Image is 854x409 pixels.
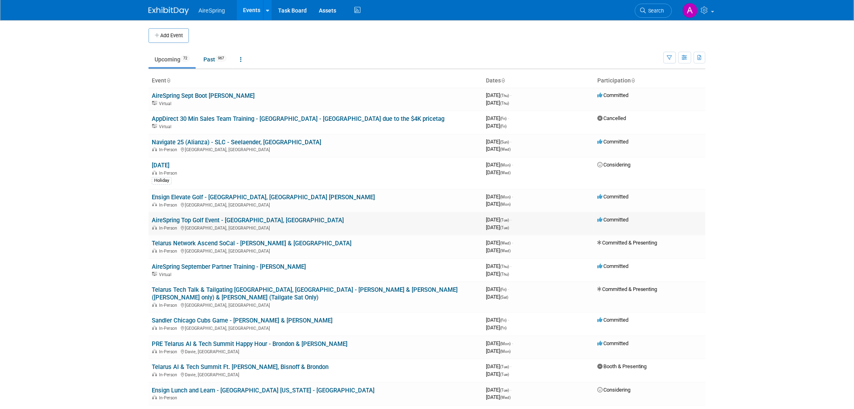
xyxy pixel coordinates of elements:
[486,371,509,377] span: [DATE]
[152,115,444,122] a: AppDirect 30 Min Sales Team Training - [GEOGRAPHIC_DATA] - [GEOGRAPHIC_DATA] due to the $4K pricetag
[500,202,511,207] span: (Mon)
[500,295,508,299] span: (Sat)
[152,349,157,353] img: In-Person Event
[149,28,189,43] button: Add Event
[510,139,511,145] span: -
[594,74,705,88] th: Participation
[152,124,157,128] img: Virtual Event
[500,349,511,354] span: (Mon)
[486,92,511,98] span: [DATE]
[152,147,157,151] img: In-Person Event
[500,264,509,269] span: (Thu)
[159,101,174,106] span: Virtual
[149,74,483,88] th: Event
[152,272,157,276] img: Virtual Event
[486,162,513,168] span: [DATE]
[152,372,157,376] img: In-Person Event
[159,249,180,254] span: In-Person
[512,240,513,246] span: -
[152,194,375,201] a: Ensign Elevate Golf - [GEOGRAPHIC_DATA], [GEOGRAPHIC_DATA] [PERSON_NAME]
[486,263,511,269] span: [DATE]
[159,395,180,401] span: In-Person
[486,115,509,121] span: [DATE]
[152,395,157,399] img: In-Person Event
[486,139,511,145] span: [DATE]
[159,147,180,152] span: In-Person
[597,217,628,223] span: Committed
[508,115,509,121] span: -
[152,263,306,270] a: AireSpring September Partner Training - [PERSON_NAME]
[486,194,513,200] span: [DATE]
[159,202,180,208] span: In-Person
[500,318,507,323] span: (Fri)
[500,388,509,392] span: (Tue)
[500,249,511,253] span: (Wed)
[500,93,509,98] span: (Thu)
[500,226,509,230] span: (Tue)
[635,4,672,18] a: Search
[152,171,157,175] img: In-Person Event
[486,294,508,300] span: [DATE]
[486,363,511,369] span: [DATE]
[486,146,511,152] span: [DATE]
[486,169,511,175] span: [DATE]
[597,194,628,200] span: Committed
[152,286,458,301] a: Telarus Tech Talk & Tailgating [GEOGRAPHIC_DATA], [GEOGRAPHIC_DATA] - [PERSON_NAME] & [PERSON_NAM...
[597,387,630,393] span: Considering
[486,217,511,223] span: [DATE]
[152,202,157,207] img: In-Person Event
[197,52,232,67] a: Past967
[500,326,507,330] span: (Fri)
[486,394,511,400] span: [DATE]
[152,162,170,169] a: [DATE]
[152,177,172,184] div: Holiday
[166,77,170,84] a: Sort by Event Name
[500,124,507,129] span: (Fri)
[500,241,511,245] span: (Wed)
[597,240,657,246] span: Committed & Presenting
[199,7,225,14] span: AireSpring
[500,342,511,346] span: (Mon)
[486,340,513,346] span: [DATE]
[152,387,375,394] a: Ensign Lunch and Learn - [GEOGRAPHIC_DATA] [US_STATE] - [GEOGRAPHIC_DATA]
[152,217,344,224] a: AireSpring Top Golf Event - [GEOGRAPHIC_DATA], [GEOGRAPHIC_DATA]
[149,7,189,15] img: ExhibitDay
[512,194,513,200] span: -
[500,395,511,400] span: (Wed)
[159,171,180,176] span: In-Person
[159,226,180,231] span: In-Person
[149,52,196,67] a: Upcoming72
[510,217,511,223] span: -
[631,77,635,84] a: Sort by Participation Type
[500,195,511,199] span: (Mon)
[597,286,657,292] span: Committed & Presenting
[510,263,511,269] span: -
[500,287,507,292] span: (Fri)
[597,115,626,121] span: Cancelled
[597,263,628,269] span: Committed
[500,147,511,152] span: (Wed)
[597,340,628,346] span: Committed
[159,349,180,354] span: In-Person
[486,286,509,292] span: [DATE]
[486,100,509,106] span: [DATE]
[486,247,511,253] span: [DATE]
[152,340,347,348] a: PRE Telarus AI & Tech Summit Happy Hour - Brondon & [PERSON_NAME]
[152,201,479,208] div: [GEOGRAPHIC_DATA], [GEOGRAPHIC_DATA]
[159,272,174,277] span: Virtual
[508,317,509,323] span: -
[597,92,628,98] span: Committed
[500,116,507,121] span: (Fri)
[152,249,157,253] img: In-Person Event
[152,303,157,307] img: In-Person Event
[159,303,180,308] span: In-Person
[483,74,594,88] th: Dates
[510,92,511,98] span: -
[500,272,509,276] span: (Thu)
[682,3,698,18] img: Aila Ortiaga
[510,387,511,393] span: -
[486,240,513,246] span: [DATE]
[159,124,174,129] span: Virtual
[510,363,511,369] span: -
[486,348,511,354] span: [DATE]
